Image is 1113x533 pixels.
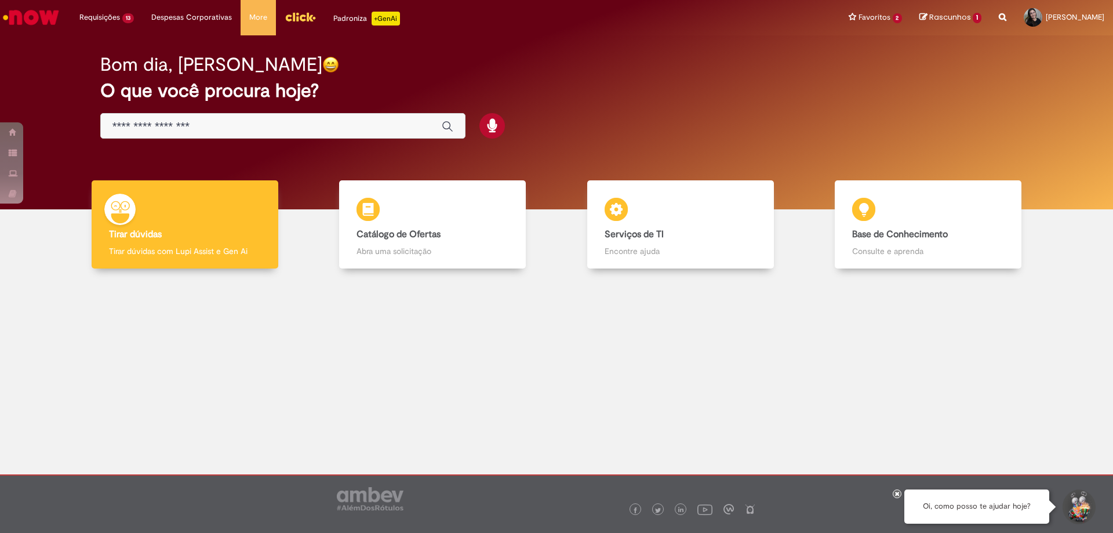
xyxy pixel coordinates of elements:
a: Serviços de TI Encontre ajuda [556,180,805,269]
span: 13 [122,13,134,23]
b: Catálogo de Ofertas [357,229,441,240]
span: 2 [893,13,903,23]
p: Consulte e aprenda [852,245,1004,257]
div: Oi, como posso te ajudar hoje? [904,490,1049,524]
a: Catálogo de Ofertas Abra uma solicitação [309,180,557,269]
img: logo_footer_youtube.png [697,502,712,517]
img: happy-face.png [322,56,339,73]
img: click_logo_yellow_360x200.png [285,8,316,26]
p: Abra uma solicitação [357,245,508,257]
button: Iniciar Conversa de Suporte [1061,490,1096,524]
a: Base de Conhecimento Consulte e aprenda [805,180,1053,269]
p: Tirar dúvidas com Lupi Assist e Gen Ai [109,245,261,257]
span: Favoritos [859,12,890,23]
img: logo_footer_twitter.png [655,507,661,513]
span: More [249,12,267,23]
b: Base de Conhecimento [852,229,948,240]
p: Encontre ajuda [605,245,756,257]
span: [PERSON_NAME] [1046,12,1104,22]
img: ServiceNow [1,6,61,29]
b: Tirar dúvidas [109,229,162,240]
a: Rascunhos [919,12,981,23]
img: logo_footer_ambev_rotulo_gray.png [337,487,403,510]
b: Serviços de TI [605,229,664,240]
img: logo_footer_workplace.png [723,504,734,514]
span: 1 [973,13,981,23]
img: logo_footer_linkedin.png [678,507,684,514]
h2: O que você procura hoje? [100,81,1013,101]
span: Requisições [79,12,120,23]
p: +GenAi [372,12,400,26]
a: Tirar dúvidas Tirar dúvidas com Lupi Assist e Gen Ai [61,180,309,269]
span: Despesas Corporativas [151,12,232,23]
img: logo_footer_facebook.png [632,507,638,513]
div: Padroniza [333,12,400,26]
span: Rascunhos [929,12,971,23]
img: logo_footer_naosei.png [745,504,755,514]
h2: Bom dia, [PERSON_NAME] [100,55,322,75]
